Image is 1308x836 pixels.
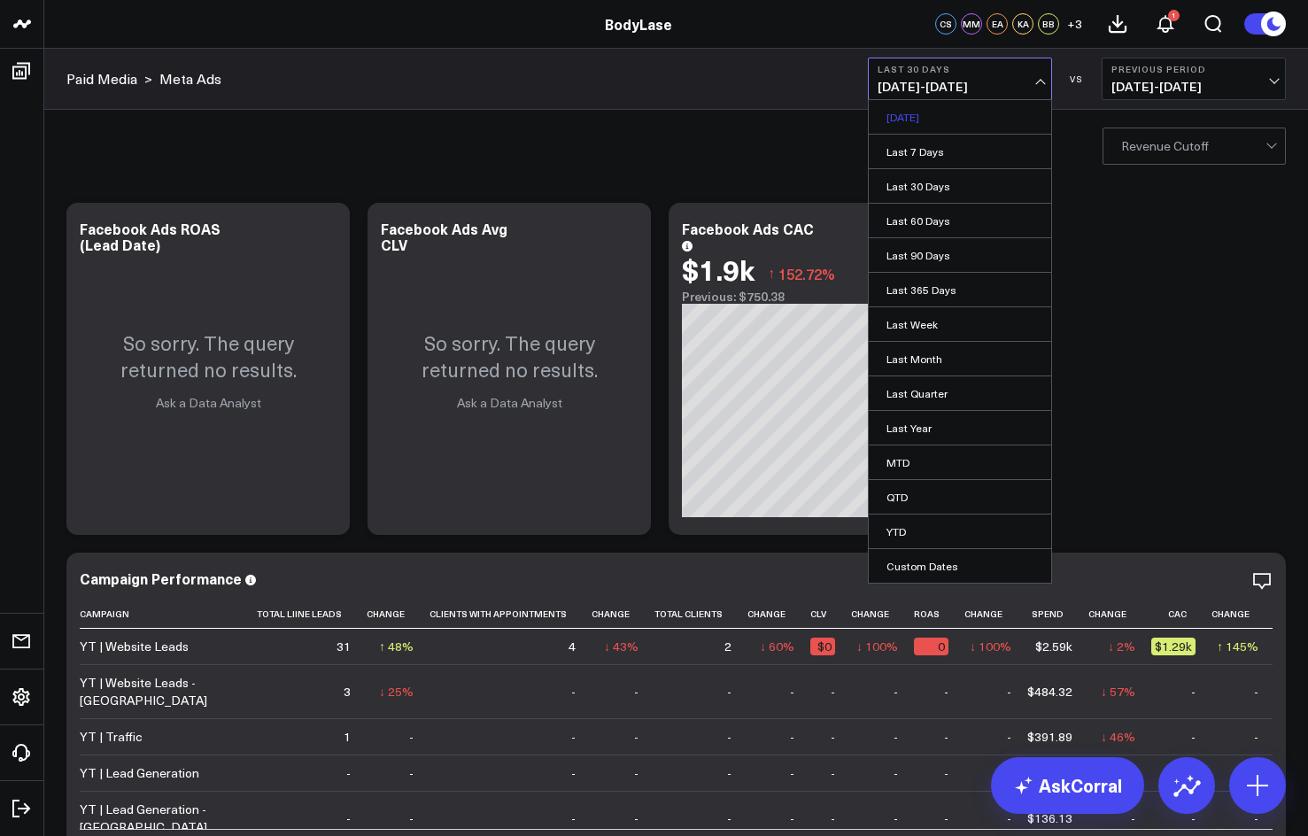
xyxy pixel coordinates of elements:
span: + 3 [1067,18,1082,30]
a: [DATE] [869,100,1051,134]
div: 1 [344,728,351,746]
p: So sorry. The query returned no results. [84,329,332,383]
div: 0 [914,638,948,655]
div: - [1007,683,1011,701]
div: > [66,69,152,89]
div: - [571,683,576,701]
div: $1.9k [682,253,755,285]
div: - [1254,683,1258,701]
b: Last 30 Days [878,64,1042,74]
a: Last Month [869,342,1051,375]
div: - [409,809,414,827]
div: 1 [1168,10,1180,21]
div: ↓ 43% [604,638,639,655]
a: Meta Ads [159,69,221,89]
div: ↓ 60% [760,638,794,655]
div: - [894,683,898,701]
div: Campaign Performance [80,569,242,588]
div: ↓ 46% [1101,728,1135,746]
th: Change [367,600,430,629]
div: Facebook Ads Avg CLV [381,219,507,254]
div: $136.13 [1027,809,1072,827]
div: - [1191,809,1196,827]
div: - [727,728,731,746]
th: Change [1088,600,1151,629]
div: - [1254,728,1258,746]
div: - [944,728,948,746]
div: - [1254,809,1258,827]
a: Custom Dates [869,549,1051,583]
th: Change [747,600,810,629]
div: YT | Website Leads [80,638,189,655]
a: Last 90 Days [869,238,1051,272]
div: - [831,809,835,827]
th: Clients With Appointments [430,600,592,629]
div: - [944,809,948,827]
th: Total Clients [654,600,747,629]
div: - [894,728,898,746]
div: 3 [344,683,351,701]
div: - [409,764,414,782]
button: +3 [1064,13,1085,35]
div: - [1191,728,1196,746]
th: Change [964,600,1027,629]
div: - [634,728,639,746]
div: 31 [337,638,351,655]
a: MTD [869,445,1051,479]
th: Total Liine Leads [257,600,367,629]
div: CS [935,13,956,35]
div: YT | Website Leads - [GEOGRAPHIC_DATA] [80,674,241,709]
div: - [1007,809,1011,827]
div: Facebook Ads CAC [682,219,814,238]
div: - [894,764,898,782]
div: - [1191,683,1196,701]
div: - [727,809,731,827]
div: 4 [569,638,576,655]
button: Previous Period[DATE]-[DATE] [1102,58,1286,100]
div: 2 [724,638,731,655]
div: $1.29k [1151,638,1196,655]
a: BodyLase [605,14,672,34]
div: - [790,809,794,827]
div: Facebook Ads ROAS (Lead Date) [80,219,221,254]
div: - [894,809,898,827]
div: ↓ 57% [1101,683,1135,701]
div: - [727,683,731,701]
div: - [634,809,639,827]
b: Previous Period [1111,64,1276,74]
div: - [634,683,639,701]
a: Ask a Data Analyst [457,394,562,411]
span: [DATE] - [DATE] [878,80,1042,94]
a: Ask a Data Analyst [156,394,261,411]
a: Last Week [869,307,1051,341]
div: ↑ 48% [379,638,414,655]
a: Last 30 Days [869,169,1051,203]
a: Paid Media [66,69,137,89]
p: So sorry. The query returned no results. [385,329,633,383]
div: ↓ 2% [1108,638,1135,655]
div: MM [961,13,982,35]
div: $0 [810,638,835,655]
div: - [1007,728,1011,746]
div: - [831,683,835,701]
div: - [571,728,576,746]
div: - [346,764,351,782]
a: Last 7 Days [869,135,1051,168]
div: - [831,764,835,782]
th: Campaign [80,600,257,629]
div: YT | Lead Generation [80,764,199,782]
div: - [1131,809,1135,827]
div: YT | Lead Generation - [GEOGRAPHIC_DATA] [80,801,241,836]
span: [DATE] - [DATE] [1111,80,1276,94]
div: ↓ 25% [379,683,414,701]
a: Last Quarter [869,376,1051,410]
span: 152.72% [778,264,835,283]
span: ↑ [768,262,775,285]
div: - [727,764,731,782]
div: ↑ 145% [1217,638,1258,655]
a: YTD [869,515,1051,548]
div: - [944,764,948,782]
a: Last Year [869,411,1051,445]
th: Cac [1151,600,1211,629]
div: - [790,764,794,782]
